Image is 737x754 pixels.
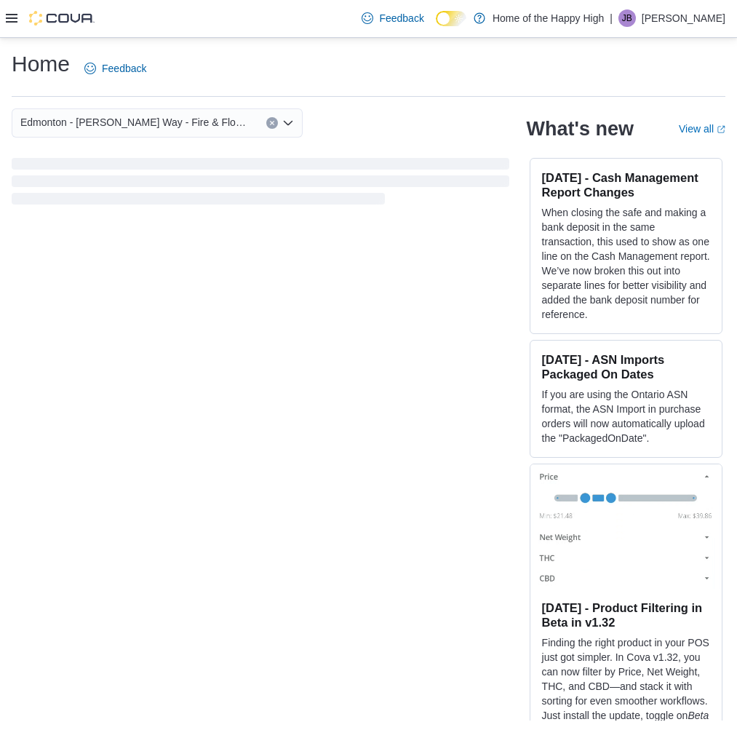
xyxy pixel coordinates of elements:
p: [PERSON_NAME] [642,9,725,27]
a: View allExternal link [679,123,725,135]
img: Cova [29,11,95,25]
h2: What's new [527,117,634,140]
h1: Home [12,49,70,79]
button: Clear input [266,117,278,129]
svg: External link [717,125,725,134]
h3: [DATE] - Cash Management Report Changes [542,170,710,199]
span: Dark Mode [436,26,437,27]
p: Home of the Happy High [493,9,604,27]
h3: [DATE] - ASN Imports Packaged On Dates [542,352,710,381]
span: Loading [12,161,509,207]
div: Jarod Bennett [618,9,636,27]
p: | [610,9,613,27]
input: Dark Mode [436,11,466,26]
span: Feedback [102,61,146,76]
a: Feedback [79,54,152,83]
p: If you are using the Ontario ASN format, the ASN Import in purchase orders will now automatically... [542,387,710,445]
span: Feedback [379,11,423,25]
span: Edmonton - [PERSON_NAME] Way - Fire & Flower [20,114,252,131]
a: Feedback [356,4,429,33]
span: JB [622,9,632,27]
h3: [DATE] - Product Filtering in Beta in v1.32 [542,600,710,630]
p: When closing the safe and making a bank deposit in the same transaction, this used to show as one... [542,205,710,322]
button: Open list of options [282,117,294,129]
